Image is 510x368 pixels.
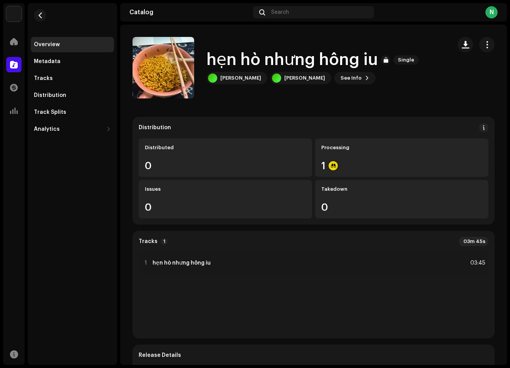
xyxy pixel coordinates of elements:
[31,105,114,120] re-m-nav-item: Track Splits
[34,42,60,48] div: Overview
[341,70,362,86] span: See Info
[321,145,482,151] div: Processing
[34,126,60,132] div: Analytics
[485,6,498,18] div: N
[34,75,53,82] div: Tracks
[34,109,66,115] div: Track Splits
[139,125,171,131] div: Distribution
[139,238,158,245] strong: Tracks
[34,58,60,65] div: Metadata
[459,237,488,246] div: 03m 45s
[393,55,419,65] span: Single
[161,238,168,245] p-badge: 1
[220,75,261,81] div: [PERSON_NAME]
[31,37,114,52] re-m-nav-item: Overview
[334,72,376,84] button: See Info
[31,122,114,137] re-m-nav-dropdown: Analytics
[129,9,250,15] div: Catalog
[139,352,181,358] strong: Release Details
[321,186,482,192] div: Takedown
[468,258,485,268] div: 03:45
[271,9,289,15] span: Search
[31,54,114,69] re-m-nav-item: Metadata
[206,51,378,69] h1: hẹn hò nhưng hông iu
[31,71,114,86] re-m-nav-item: Tracks
[284,75,325,81] div: [PERSON_NAME]
[145,186,306,192] div: Issues
[145,145,306,151] div: Distributed
[34,92,66,98] div: Distribution
[31,88,114,103] re-m-nav-item: Distribution
[153,260,211,266] strong: hẹn hò nhưng hông iu
[6,6,22,22] img: 190830b2-3b53-4b0d-992c-d3620458de1d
